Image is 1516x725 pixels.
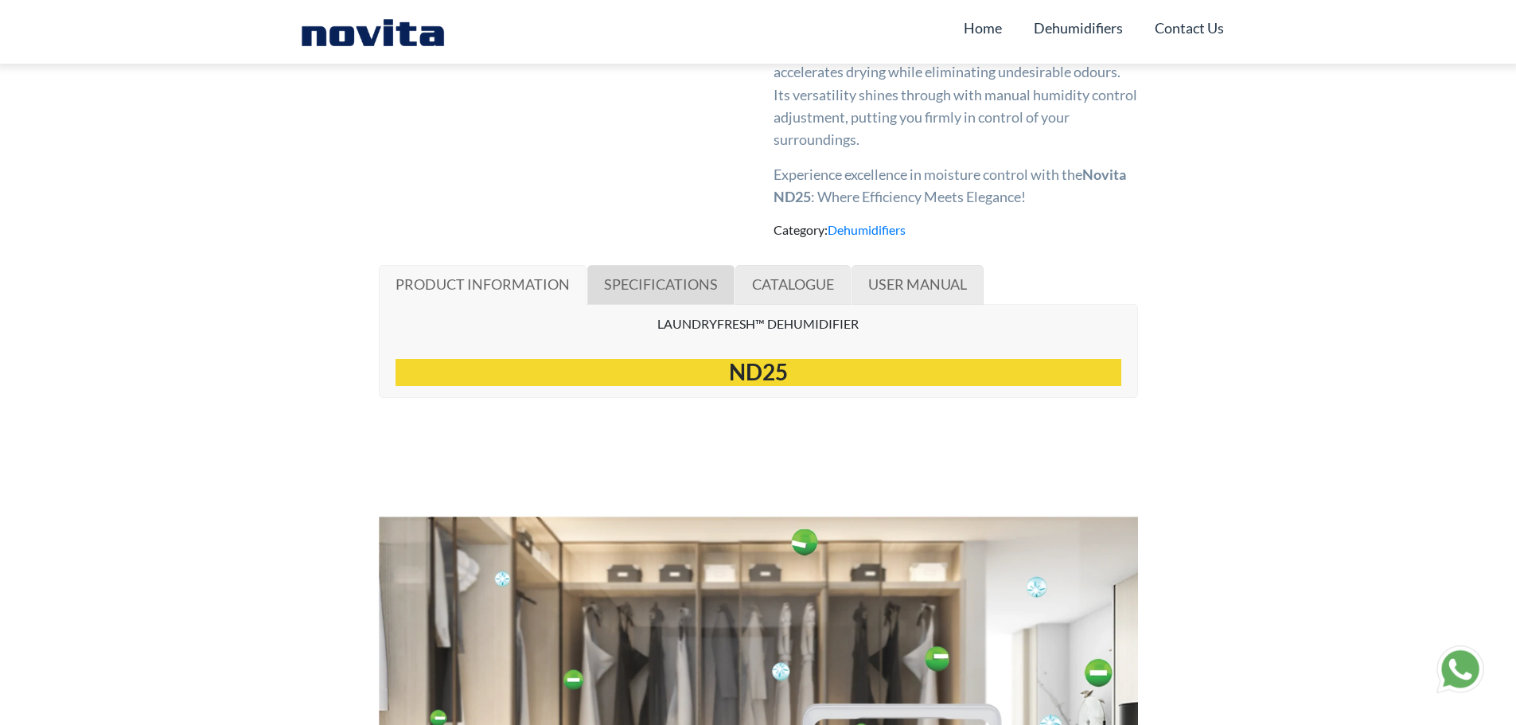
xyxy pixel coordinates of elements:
[735,265,851,305] a: CATALOGUE
[774,163,1138,208] p: Experience excellence in moisture control with the : Where Efficiency Meets Elegance!
[396,275,570,293] span: PRODUCT INFORMATION
[379,265,587,305] a: PRODUCT INFORMATION
[852,265,984,305] a: USER MANUAL
[1034,13,1123,43] a: Dehumidifiers
[774,166,1126,205] strong: Novita ND25
[752,275,834,293] span: CATALOGUE
[587,265,735,305] a: SPECIFICATIONS
[729,358,788,385] strong: ND25
[774,16,1138,150] p: The from Novita is a comprehensive solution that not only efficiently maintains humidity levels b...
[964,13,1002,43] a: Home
[828,222,906,237] a: Dehumidifiers
[868,275,967,293] span: USER MANUAL
[293,16,453,48] img: Novita
[604,275,718,293] span: SPECIFICATIONS
[657,316,859,331] span: LAUNDRYFRESH™ DEHUMIDIFIER
[1155,13,1224,43] a: Contact Us
[774,222,906,237] span: Category:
